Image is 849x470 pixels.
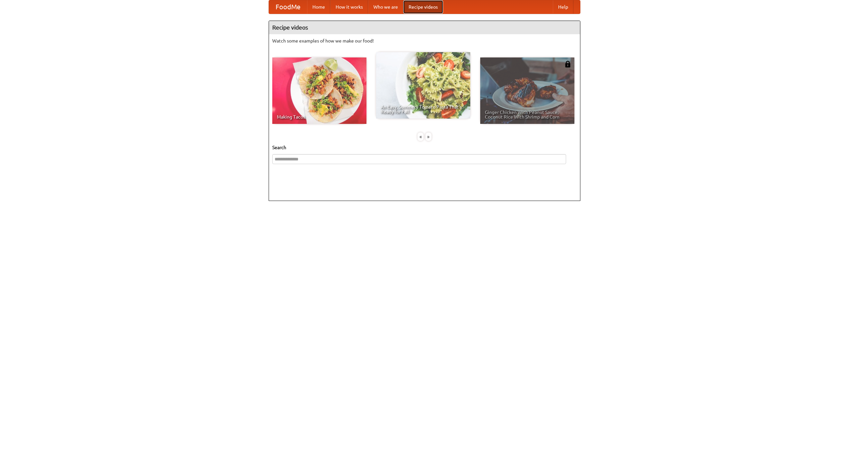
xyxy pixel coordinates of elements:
a: FoodMe [269,0,307,14]
h4: Recipe videos [269,21,580,34]
a: Recipe videos [403,0,443,14]
a: How it works [330,0,368,14]
p: Watch some examples of how we make our food! [272,38,577,44]
h5: Search [272,144,577,151]
a: Help [553,0,573,14]
div: » [425,133,431,141]
img: 483408.png [564,61,571,67]
div: « [418,133,424,141]
a: An Easy, Summery Tomato Pasta That's Ready for Fall [376,52,470,119]
span: Making Tacos [277,115,362,119]
a: Who we are [368,0,403,14]
span: An Easy, Summery Tomato Pasta That's Ready for Fall [381,105,466,114]
a: Making Tacos [272,57,366,124]
a: Home [307,0,330,14]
